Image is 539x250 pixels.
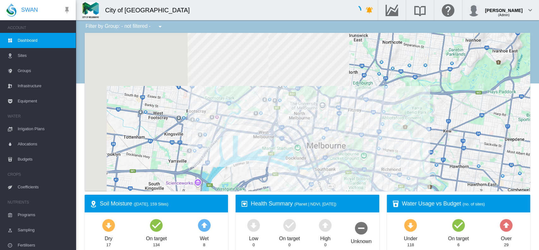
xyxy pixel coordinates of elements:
[106,242,111,248] div: 17
[63,6,71,14] md-icon: icon-pin
[18,48,71,63] span: Sites
[197,217,212,233] md-icon: icon-arrow-up-bold-circle
[448,233,469,242] div: On target
[392,200,399,208] md-icon: icon-cup-water
[354,220,369,235] md-icon: icon-minus-circle
[288,242,290,248] div: 0
[463,202,485,206] span: (no. of sites)
[153,242,159,248] div: 134
[282,217,297,233] md-icon: icon-checkbox-marked-circle
[105,233,112,242] div: Dry
[318,217,333,233] md-icon: icon-arrow-up-bold-circle
[18,78,71,94] span: Infrastructure
[18,94,71,109] span: Equipment
[18,223,71,238] span: Sampling
[18,33,71,48] span: Dashboard
[18,63,71,78] span: Groups
[384,6,399,14] md-icon: Go to the Data Hub
[526,6,534,14] md-icon: icon-chevron-down
[320,233,331,242] div: High
[81,20,168,33] div: Filter by Group: - not filtered -
[363,4,376,16] button: icon-bell-ring
[134,202,168,206] span: ([DATE], 159 Sites)
[200,233,209,242] div: Wet
[90,200,97,208] md-icon: icon-map-marker-radius
[82,2,99,18] img: Z
[440,6,456,14] md-icon: Click here for help
[279,233,300,242] div: On target
[412,6,428,14] md-icon: Search the knowledge base
[156,23,164,30] md-icon: icon-menu-down
[146,233,167,242] div: On target
[366,6,373,14] md-icon: icon-bell-ring
[105,6,195,15] div: City of [GEOGRAPHIC_DATA]
[451,217,466,233] md-icon: icon-checkbox-marked-circle
[101,217,116,233] md-icon: icon-arrow-down-bold-circle
[249,233,258,242] div: Low
[8,23,71,33] span: ACCOUNT
[407,242,414,248] div: 118
[402,200,525,208] div: Water Usage vs Budget
[100,200,223,208] div: Soil Moisture
[203,242,205,248] div: 8
[351,235,372,245] div: Unknown
[149,217,164,233] md-icon: icon-checkbox-marked-circle
[498,13,509,17] span: (Admin)
[499,217,514,233] md-icon: icon-arrow-up-bold-circle
[8,197,71,207] span: NUTRIENTS
[18,180,71,195] span: Coefficients
[8,111,71,121] span: WATER
[18,121,71,137] span: Irrigation Plans
[457,242,459,248] div: 6
[8,169,71,180] span: CROPS
[252,242,255,248] div: 0
[21,6,38,14] span: SWAN
[18,137,71,152] span: Allocations
[403,217,418,233] md-icon: icon-arrow-down-bold-circle
[241,200,248,208] md-icon: icon-heart-box-outline
[6,3,16,17] img: SWAN-Landscape-Logo-Colour-drop.png
[501,233,512,242] div: Over
[485,5,523,11] div: [PERSON_NAME]
[294,202,336,206] span: (Planet | NDVI, [DATE])
[504,242,508,248] div: 29
[467,4,480,16] img: profile.jpg
[246,217,261,233] md-icon: icon-arrow-down-bold-circle
[18,207,71,223] span: Programs
[404,233,417,242] div: Under
[324,242,326,248] div: 0
[18,152,71,167] span: Budgets
[154,20,166,33] button: icon-menu-down
[251,200,374,208] div: Health Summary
